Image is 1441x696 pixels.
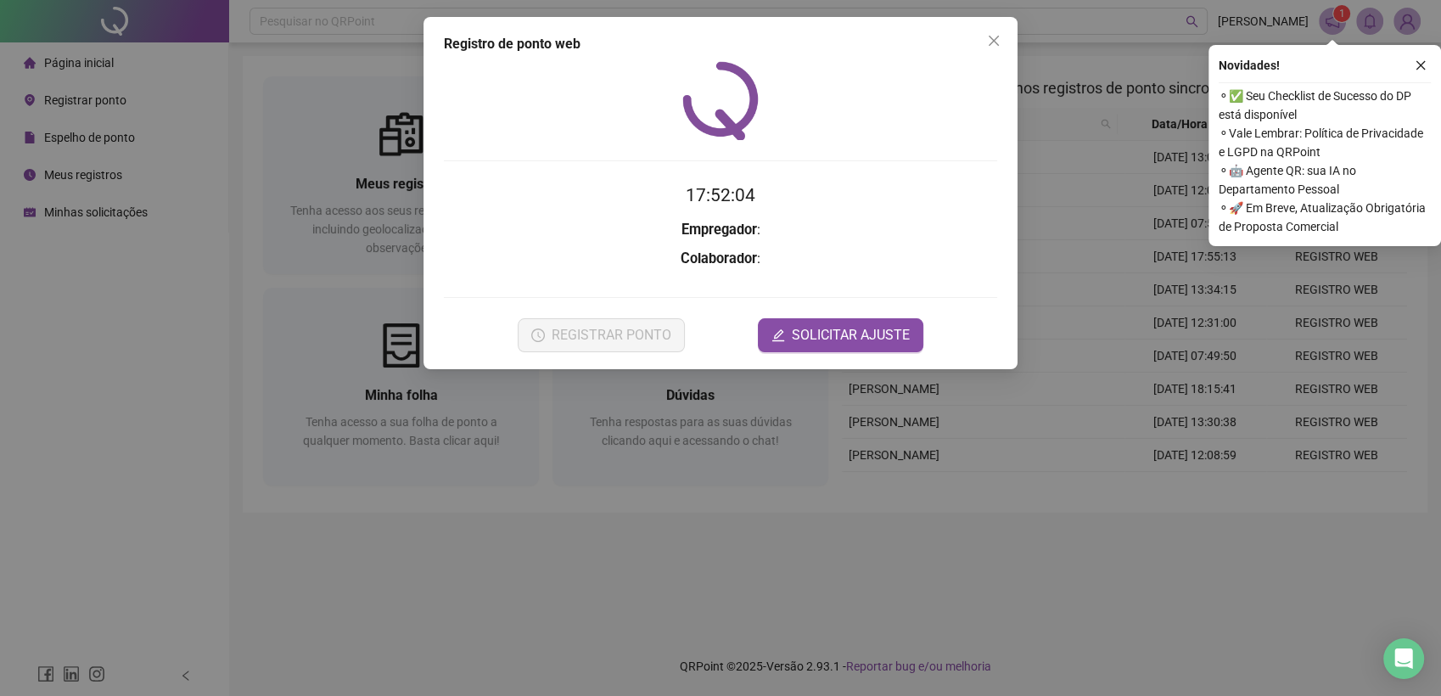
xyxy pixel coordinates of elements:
div: Open Intercom Messenger [1383,638,1424,679]
button: Close [980,27,1007,54]
h3: : [444,219,997,241]
time: 17:52:04 [686,185,755,205]
div: Registro de ponto web [444,34,997,54]
h3: : [444,248,997,270]
span: ⚬ ✅ Seu Checklist de Sucesso do DP está disponível [1219,87,1431,124]
button: editSOLICITAR AJUSTE [758,318,923,352]
span: close [1415,59,1427,71]
span: edit [771,328,785,342]
span: close [987,34,1001,48]
span: Novidades ! [1219,56,1280,75]
strong: Colaborador [681,250,757,267]
span: ⚬ 🤖 Agente QR: sua IA no Departamento Pessoal [1219,161,1431,199]
strong: Empregador [681,222,757,238]
span: ⚬ Vale Lembrar: Política de Privacidade e LGPD na QRPoint [1219,124,1431,161]
button: REGISTRAR PONTO [518,318,685,352]
span: ⚬ 🚀 Em Breve, Atualização Obrigatória de Proposta Comercial [1219,199,1431,236]
img: QRPoint [682,61,759,140]
span: SOLICITAR AJUSTE [792,325,910,345]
